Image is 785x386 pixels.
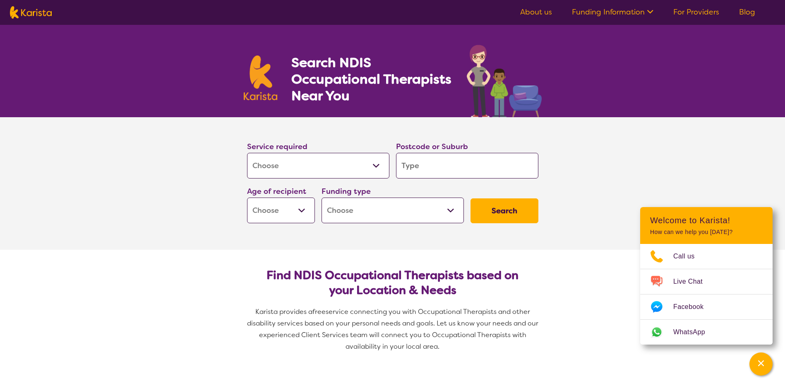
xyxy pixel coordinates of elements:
[247,186,306,196] label: Age of recipient
[673,326,715,338] span: WhatsApp
[291,54,452,104] h1: Search NDIS Occupational Therapists Near You
[673,7,719,17] a: For Providers
[673,275,713,288] span: Live Chat
[396,142,468,152] label: Postcode or Suburb
[322,186,371,196] label: Funding type
[247,142,307,152] label: Service required
[673,250,705,263] span: Call us
[650,229,763,236] p: How can we help you [DATE]?
[396,153,538,179] input: Type
[244,55,278,100] img: Karista logo
[673,301,713,313] span: Facebook
[10,6,52,19] img: Karista logo
[312,307,326,316] span: free
[749,352,773,376] button: Channel Menu
[254,268,532,298] h2: Find NDIS Occupational Therapists based on your Location & Needs
[739,7,755,17] a: Blog
[640,207,773,345] div: Channel Menu
[572,7,653,17] a: Funding Information
[471,198,538,223] button: Search
[467,45,542,117] img: occupational-therapy
[255,307,312,316] span: Karista provides a
[640,244,773,345] ul: Choose channel
[247,307,540,351] span: service connecting you with Occupational Therapists and other disability services based on your p...
[640,320,773,345] a: Web link opens in a new tab.
[650,215,763,225] h2: Welcome to Karista!
[520,7,552,17] a: About us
